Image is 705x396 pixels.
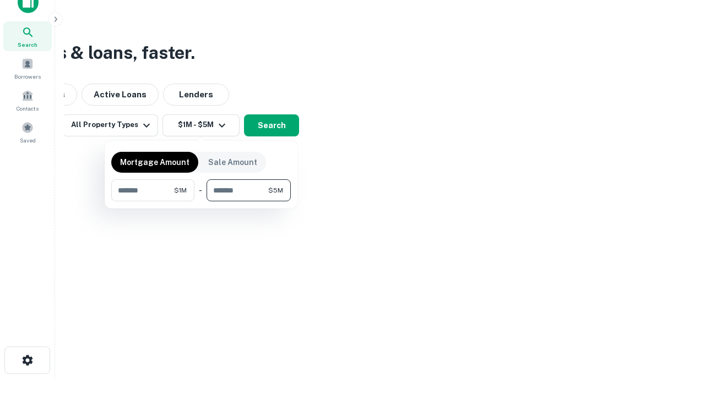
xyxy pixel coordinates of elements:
[268,185,283,195] span: $5M
[199,179,202,201] div: -
[174,185,187,195] span: $1M
[120,156,189,168] p: Mortgage Amount
[650,308,705,361] iframe: Chat Widget
[208,156,257,168] p: Sale Amount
